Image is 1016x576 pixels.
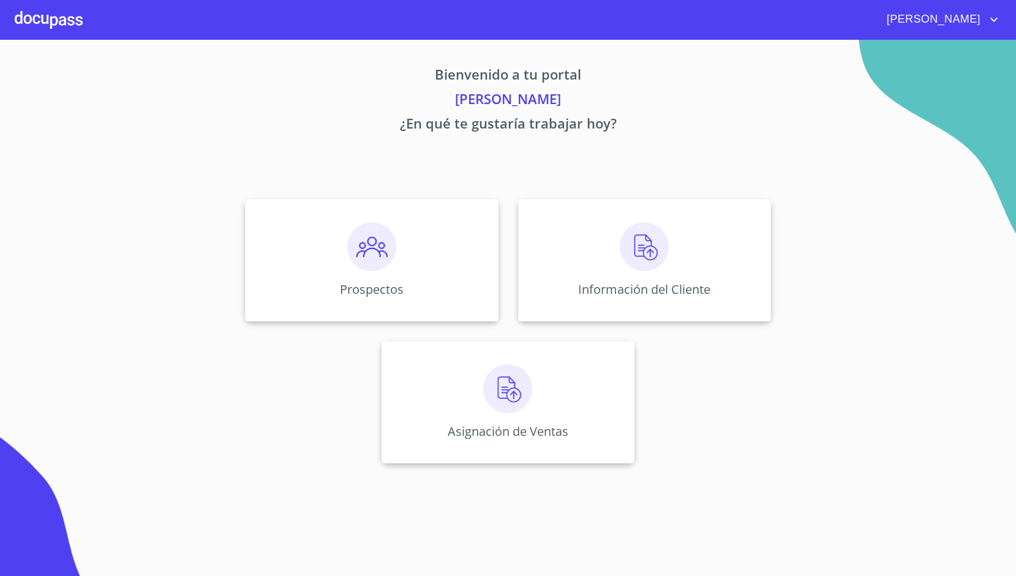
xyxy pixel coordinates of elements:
img: carga.png [483,364,532,413]
button: account of current user [878,10,1001,29]
p: Información del Cliente [578,281,710,297]
p: [PERSON_NAME] [131,89,886,113]
img: prospectos.png [347,222,396,271]
span: [PERSON_NAME] [878,10,987,29]
p: ¿En qué te gustaría trabajar hoy? [131,113,886,138]
p: Bienvenido a tu portal [131,64,886,89]
p: Asignación de Ventas [448,423,568,439]
p: Prospectos [340,281,404,297]
img: carga.png [620,222,669,271]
